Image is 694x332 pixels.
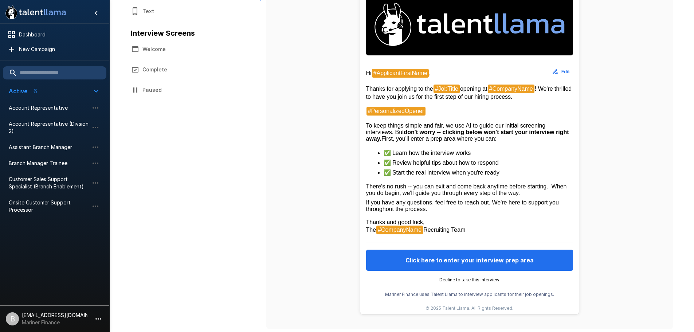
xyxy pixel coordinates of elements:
span: Thanks and good luck, [366,219,425,225]
p: © 2025 Talent Llama. All Rights Reserved. [366,305,573,311]
span: Thanks for applying to the [366,86,433,92]
span: #ApplicantFirstName [372,69,429,78]
button: Click here to enter your interview prep area [366,250,573,271]
span: ✅ Review helpful tips about how to respond [384,160,499,166]
span: , [429,70,431,76]
span: #CompanyName [376,226,423,234]
span: Recruiting Team [423,227,465,233]
button: Welcome [122,39,253,59]
span: First, you'll enter a prep area where you can: [381,136,497,142]
span: Hi [366,70,372,76]
button: Text [122,1,253,22]
span: There's no rush -- you can exit and come back anytime before starting. When you do begin, we'll g... [366,183,568,196]
button: Edit [550,66,573,77]
span: #JobTitle [434,85,460,93]
strong: don't worry -- clicking below won't start your interview right away. [366,129,571,142]
button: Complete [122,59,253,80]
p: Mariner Finance uses Talent Llama to interview applicants for their job openings. [366,291,573,298]
span: opening at [460,86,487,92]
span: ✅ Learn how the interview works [384,150,471,156]
p: Decline to take this interview [366,276,573,284]
span: To keep things simple and fair, we use AI to guide our initial screening interviews. But [366,122,547,135]
span: ✅ Start the real interview when you're ready [384,169,499,176]
span: The [366,227,376,233]
span: ! We're thrilled to have you join us for the first step of our hiring process. [366,86,573,100]
span: #CompanyName [488,85,534,93]
button: Paused [122,80,253,100]
span: #PersonalizedOpener [366,107,426,116]
span: If you have any questions, feel free to reach out. We're here to support you throughout the process. [366,199,561,212]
